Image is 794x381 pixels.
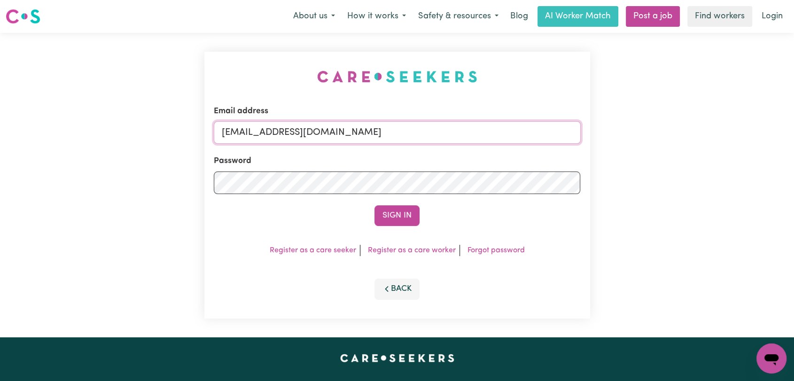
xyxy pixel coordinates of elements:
a: Forgot password [467,247,525,254]
img: Careseekers logo [6,8,40,25]
a: Blog [505,6,534,27]
a: Careseekers logo [6,6,40,27]
a: Post a job [626,6,680,27]
a: Careseekers home page [340,354,454,362]
label: Email address [214,105,268,117]
a: Register as a care seeker [270,247,356,254]
button: How it works [341,7,412,26]
button: About us [287,7,341,26]
iframe: Button to launch messaging window [756,343,786,373]
a: Login [756,6,788,27]
a: Find workers [687,6,752,27]
button: Sign In [374,205,420,226]
button: Safety & resources [412,7,505,26]
button: Back [374,279,420,299]
a: AI Worker Match [537,6,618,27]
input: Email address [214,121,581,144]
a: Register as a care worker [368,247,456,254]
label: Password [214,155,251,167]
